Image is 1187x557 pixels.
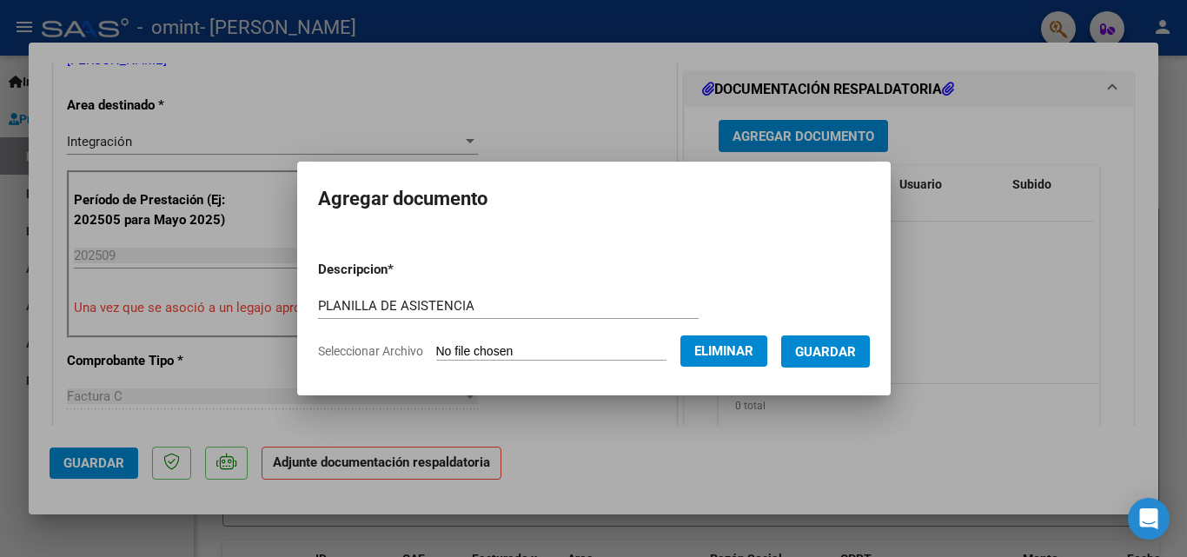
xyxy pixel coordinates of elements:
[680,335,767,367] button: Eliminar
[694,343,753,359] span: Eliminar
[318,344,423,358] span: Seleccionar Archivo
[318,182,870,216] h2: Agregar documento
[318,260,484,280] p: Descripcion
[781,335,870,368] button: Guardar
[795,344,856,360] span: Guardar
[1128,498,1170,540] div: Open Intercom Messenger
